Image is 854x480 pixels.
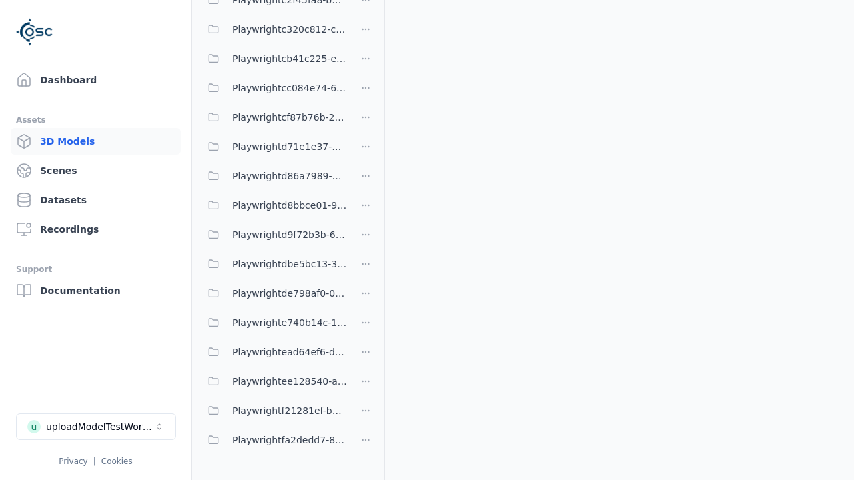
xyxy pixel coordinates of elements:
[200,221,347,248] button: Playwrightd9f72b3b-66f5-4fd0-9c49-a6be1a64c72c
[27,420,41,433] div: u
[200,339,347,365] button: Playwrightead64ef6-db1b-4d5a-b49f-5bade78b8f72
[232,432,347,448] span: Playwrightfa2dedd7-83d1-48b2-a06f-a16c3db01942
[11,157,181,184] a: Scenes
[200,368,347,395] button: Playwrightee128540-aad7-45a2-a070-fbdd316a1489
[232,80,347,96] span: Playwrightcc084e74-6bd9-4f7e-8d69-516a74321fe7
[200,16,347,43] button: Playwrightc320c812-c1c4-4e9b-934e-2277c41aca46
[200,104,347,131] button: Playwrightcf87b76b-25d2-4f03-98a0-0e4abce8ca21
[200,397,347,424] button: Playwrightf21281ef-bbe4-4d9a-bb9a-5ca1779a30ca
[232,197,347,213] span: Playwrightd8bbce01-9637-468c-8f59-1050d21f77ba
[200,309,347,336] button: Playwrighte740b14c-14da-4387-887c-6b8e872d97ef
[200,163,347,189] button: Playwrightd86a7989-a27e-4cc3-9165-73b2f9dacd14
[16,413,176,440] button: Select a workspace
[16,112,175,128] div: Assets
[232,315,347,331] span: Playwrighte740b14c-14da-4387-887c-6b8e872d97ef
[232,21,347,37] span: Playwrightc320c812-c1c4-4e9b-934e-2277c41aca46
[232,109,347,125] span: Playwrightcf87b76b-25d2-4f03-98a0-0e4abce8ca21
[232,285,347,301] span: Playwrightde798af0-0a13-4792-ac1d-0e6eb1e31492
[11,128,181,155] a: 3D Models
[11,187,181,213] a: Datasets
[11,67,181,93] a: Dashboard
[232,227,347,243] span: Playwrightd9f72b3b-66f5-4fd0-9c49-a6be1a64c72c
[200,133,347,160] button: Playwrightd71e1e37-d31c-4572-b04d-3c18b6f85a3d
[46,420,154,433] div: uploadModelTestWorkspace
[200,75,347,101] button: Playwrightcc084e74-6bd9-4f7e-8d69-516a74321fe7
[200,280,347,307] button: Playwrightde798af0-0a13-4792-ac1d-0e6eb1e31492
[200,427,347,453] button: Playwrightfa2dedd7-83d1-48b2-a06f-a16c3db01942
[93,457,96,466] span: |
[101,457,133,466] a: Cookies
[59,457,87,466] a: Privacy
[232,51,347,67] span: Playwrightcb41c225-e288-4c3c-b493-07c6e16c0d29
[232,344,347,360] span: Playwrightead64ef6-db1b-4d5a-b49f-5bade78b8f72
[200,45,347,72] button: Playwrightcb41c225-e288-4c3c-b493-07c6e16c0d29
[232,403,347,419] span: Playwrightf21281ef-bbe4-4d9a-bb9a-5ca1779a30ca
[11,216,181,243] a: Recordings
[200,251,347,277] button: Playwrightdbe5bc13-38ef-4d2f-9329-2437cdbf626b
[232,373,347,389] span: Playwrightee128540-aad7-45a2-a070-fbdd316a1489
[232,256,347,272] span: Playwrightdbe5bc13-38ef-4d2f-9329-2437cdbf626b
[232,139,347,155] span: Playwrightd71e1e37-d31c-4572-b04d-3c18b6f85a3d
[16,261,175,277] div: Support
[11,277,181,304] a: Documentation
[16,13,53,51] img: Logo
[232,168,347,184] span: Playwrightd86a7989-a27e-4cc3-9165-73b2f9dacd14
[200,192,347,219] button: Playwrightd8bbce01-9637-468c-8f59-1050d21f77ba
